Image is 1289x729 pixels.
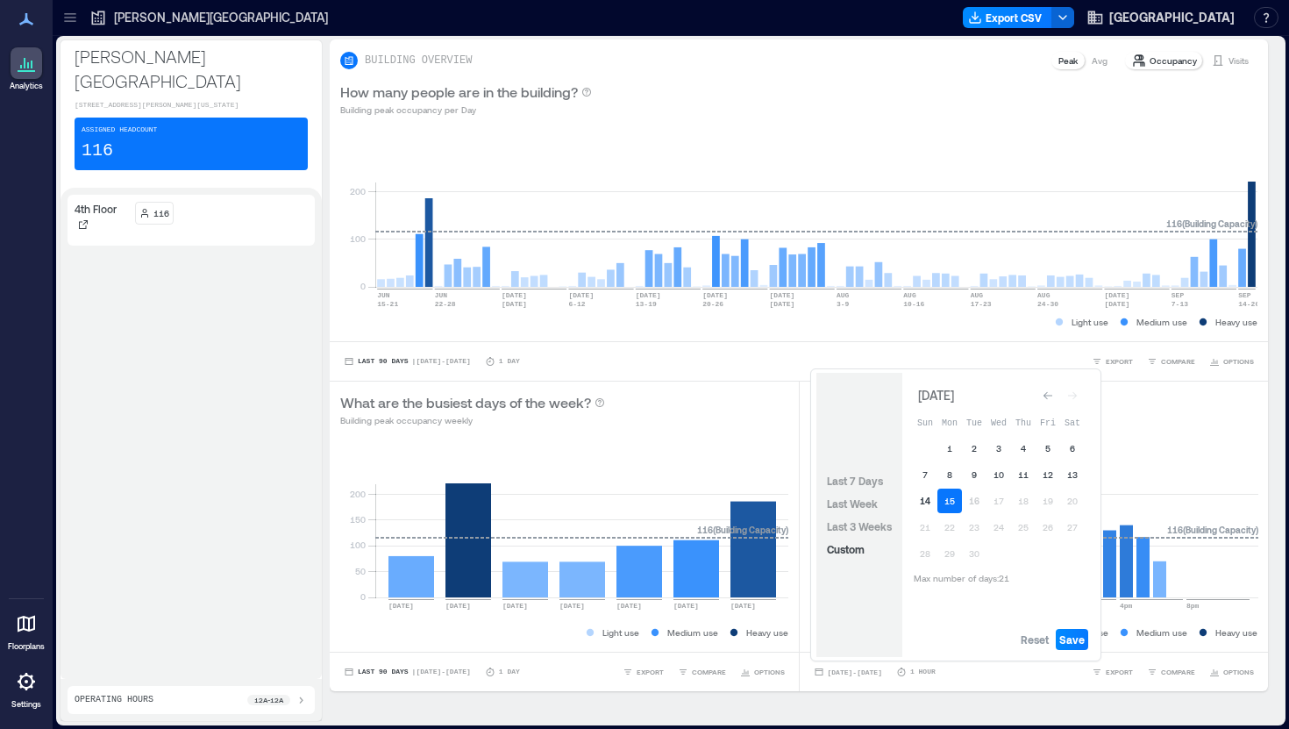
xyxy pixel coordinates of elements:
[810,663,886,681] button: [DATE]-[DATE]
[602,625,639,640] p: Light use
[350,514,366,525] tspan: 150
[1088,663,1136,681] button: EXPORT
[1223,356,1254,367] span: OPTIONS
[350,186,366,197] tspan: 200
[913,515,937,540] button: 21
[910,667,936,677] p: 1 Hour
[754,667,785,677] span: OPTIONS
[350,540,366,550] tspan: 100
[350,233,366,244] tspan: 100
[1088,353,1136,370] button: EXPORT
[827,543,865,555] span: Custom
[1011,436,1036,461] button: 4
[559,602,585,610] text: [DATE]
[937,541,962,566] button: 29
[828,668,882,676] span: [DATE] - [DATE]
[75,44,308,93] p: [PERSON_NAME][GEOGRAPHIC_DATA]
[966,418,982,428] span: Tue
[986,436,1011,461] button: 3
[1060,410,1085,434] th: Saturday
[937,410,962,434] th: Monday
[962,436,986,461] button: 2
[568,300,585,308] text: 6-12
[1037,300,1058,308] text: 24-30
[823,470,887,491] button: Last 7 Days
[254,695,283,705] p: 12a - 12a
[823,516,895,537] button: Last 3 Weeks
[903,300,924,308] text: 10-16
[1143,663,1199,681] button: COMPARE
[1011,410,1036,434] th: Thursday
[1072,315,1108,329] p: Light use
[502,300,527,308] text: [DATE]
[913,462,937,487] button: 7
[5,661,47,715] a: Settings
[499,667,520,677] p: 1 Day
[1136,625,1187,640] p: Medium use
[1037,291,1050,299] text: AUG
[1106,356,1133,367] span: EXPORT
[3,603,50,657] a: Floorplans
[913,541,937,566] button: 28
[903,291,916,299] text: AUG
[82,125,157,135] p: Assigned Headcount
[1206,663,1257,681] button: OPTIONS
[1036,489,1060,513] button: 19
[674,663,730,681] button: COMPARE
[1171,291,1185,299] text: SEP
[502,602,528,610] text: [DATE]
[1036,383,1060,408] button: Go to previous month
[568,291,594,299] text: [DATE]
[82,139,113,163] p: 116
[962,410,986,434] th: Tuesday
[619,663,667,681] button: EXPORT
[914,573,1009,583] span: Max number of days: 21
[1036,462,1060,487] button: 12
[1060,436,1085,461] button: 6
[702,291,728,299] text: [DATE]
[1011,462,1036,487] button: 11
[340,392,591,413] p: What are the busiest days of the week?
[340,103,592,117] p: Building peak occupancy per Day
[937,462,962,487] button: 8
[1109,9,1235,26] span: [GEOGRAPHIC_DATA]
[837,300,850,308] text: 3-9
[1015,418,1031,428] span: Thu
[913,489,937,513] button: 14
[435,291,448,299] text: JUN
[636,291,661,299] text: [DATE]
[1186,602,1200,610] text: 8pm
[692,667,726,677] span: COMPARE
[702,300,723,308] text: 20-26
[1036,436,1060,461] button: 5
[962,541,986,566] button: 30
[1092,54,1107,68] p: Avg
[1223,667,1254,677] span: OPTIONS
[1036,410,1060,434] th: Friday
[445,602,471,610] text: [DATE]
[114,9,328,26] p: [PERSON_NAME][GEOGRAPHIC_DATA]
[823,493,881,514] button: Last Week
[355,566,366,576] tspan: 50
[986,489,1011,513] button: 17
[1238,291,1251,299] text: SEP
[746,625,788,640] p: Heavy use
[1215,315,1257,329] p: Heavy use
[10,81,43,91] p: Analytics
[667,625,718,640] p: Medium use
[991,418,1007,428] span: Wed
[1059,633,1085,647] span: Save
[75,693,153,707] p: Operating Hours
[636,300,657,308] text: 13-19
[1161,356,1195,367] span: COMPARE
[1060,515,1085,540] button: 27
[913,410,937,434] th: Sunday
[986,410,1011,434] th: Wednesday
[837,291,850,299] text: AUG
[360,591,366,602] tspan: 0
[827,497,878,510] span: Last Week
[1215,625,1257,640] p: Heavy use
[971,300,992,308] text: 17-23
[937,515,962,540] button: 22
[770,291,795,299] text: [DATE]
